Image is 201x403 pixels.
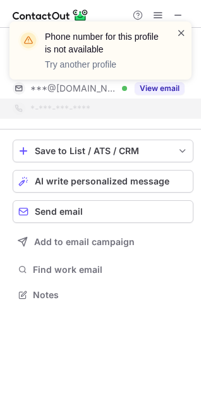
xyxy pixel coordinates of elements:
[13,231,193,253] button: Add to email campaign
[33,289,188,301] span: Notes
[45,58,161,71] p: Try another profile
[33,264,188,275] span: Find work email
[13,170,193,193] button: AI write personalized message
[34,237,135,247] span: Add to email campaign
[35,176,169,186] span: AI write personalized message
[13,261,193,279] button: Find work email
[18,30,39,51] img: warning
[45,30,161,56] header: Phone number for this profile is not available
[13,140,193,162] button: save-profile-one-click
[35,146,171,156] div: Save to List / ATS / CRM
[35,207,83,217] span: Send email
[13,200,193,223] button: Send email
[13,8,88,23] img: ContactOut v5.3.10
[13,286,193,304] button: Notes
